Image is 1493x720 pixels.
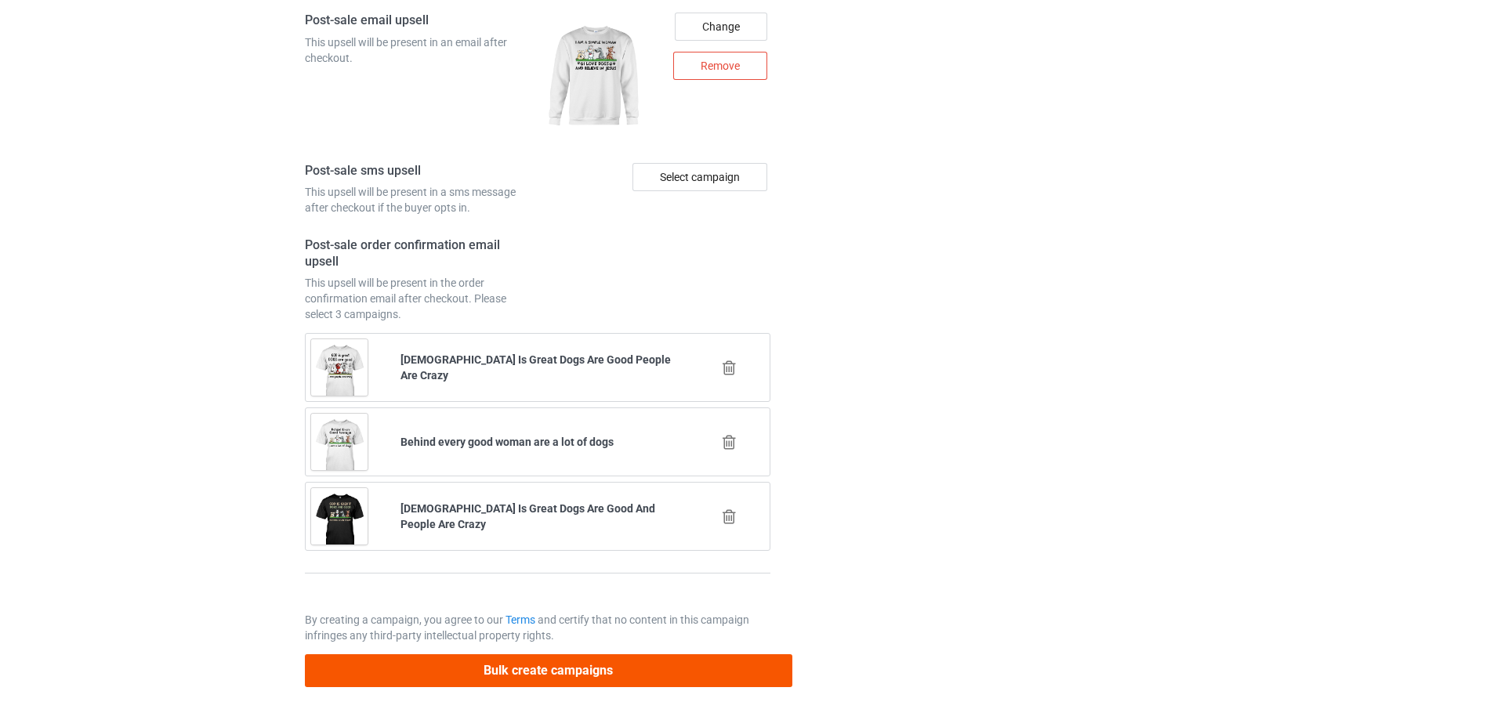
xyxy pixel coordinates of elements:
[305,654,792,686] button: Bulk create campaigns
[675,13,767,41] div: Change
[400,353,671,382] b: [DEMOGRAPHIC_DATA] Is Great Dogs Are Good People Are Crazy
[305,612,770,643] p: By creating a campaign, you agree to our and certify that no content in this campaign infringes a...
[305,13,532,29] h4: Post-sale email upsell
[305,275,532,322] div: This upsell will be present in the order confirmation email after checkout. Please select 3 campa...
[305,34,532,66] div: This upsell will be present in an email after checkout.
[305,184,532,215] div: This upsell will be present in a sms message after checkout if the buyer opts in.
[632,163,767,191] div: Select campaign
[400,436,614,448] b: Behind every good woman are a lot of dogs
[400,502,655,530] b: [DEMOGRAPHIC_DATA] Is Great Dogs Are Good And People Are Crazy
[673,52,767,80] div: Remove
[506,613,535,626] a: Terms
[305,237,532,270] h4: Post-sale order confirmation email upsell
[543,13,646,141] img: regular.jpg
[305,163,532,179] h4: Post-sale sms upsell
